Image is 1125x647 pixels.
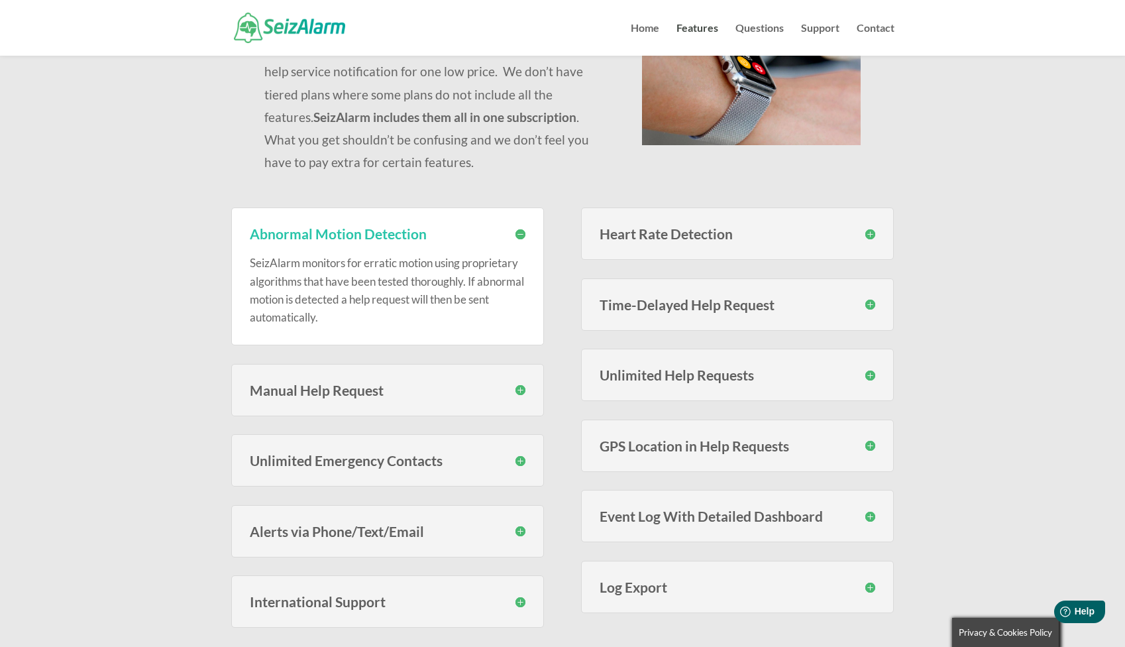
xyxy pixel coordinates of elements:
[631,23,659,56] a: Home
[642,11,861,145] img: seizalarm-on-wrist
[250,383,526,397] h3: Manual Help Request
[250,524,526,538] h3: Alerts via Phone/Text/Email
[735,23,784,56] a: Questions
[857,23,894,56] a: Contact
[250,227,526,241] h3: Abnormal Motion Detection
[600,580,876,594] h3: Log Export
[600,227,876,241] h3: Heart Rate Detection
[600,439,876,453] h3: GPS Location in Help Requests
[264,15,610,174] p: The SeizAlarm help request service subscription Includes many great features for irregular moveme...
[250,453,526,467] h3: Unlimited Emergency Contacts
[250,254,526,326] p: SeizAlarm monitors for erratic motion using proprietary algorithms that have been tested thorough...
[801,23,839,56] a: Support
[313,109,576,125] strong: SeizAlarm includes them all in one subscription
[600,298,876,312] h3: Time-Delayed Help Request
[959,627,1052,638] span: Privacy & Cookies Policy
[1007,595,1110,632] iframe: Help widget launcher
[250,595,526,609] h3: International Support
[234,13,346,42] img: SeizAlarm
[600,509,876,523] h3: Event Log With Detailed Dashboard
[600,368,876,382] h3: Unlimited Help Requests
[676,23,718,56] a: Features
